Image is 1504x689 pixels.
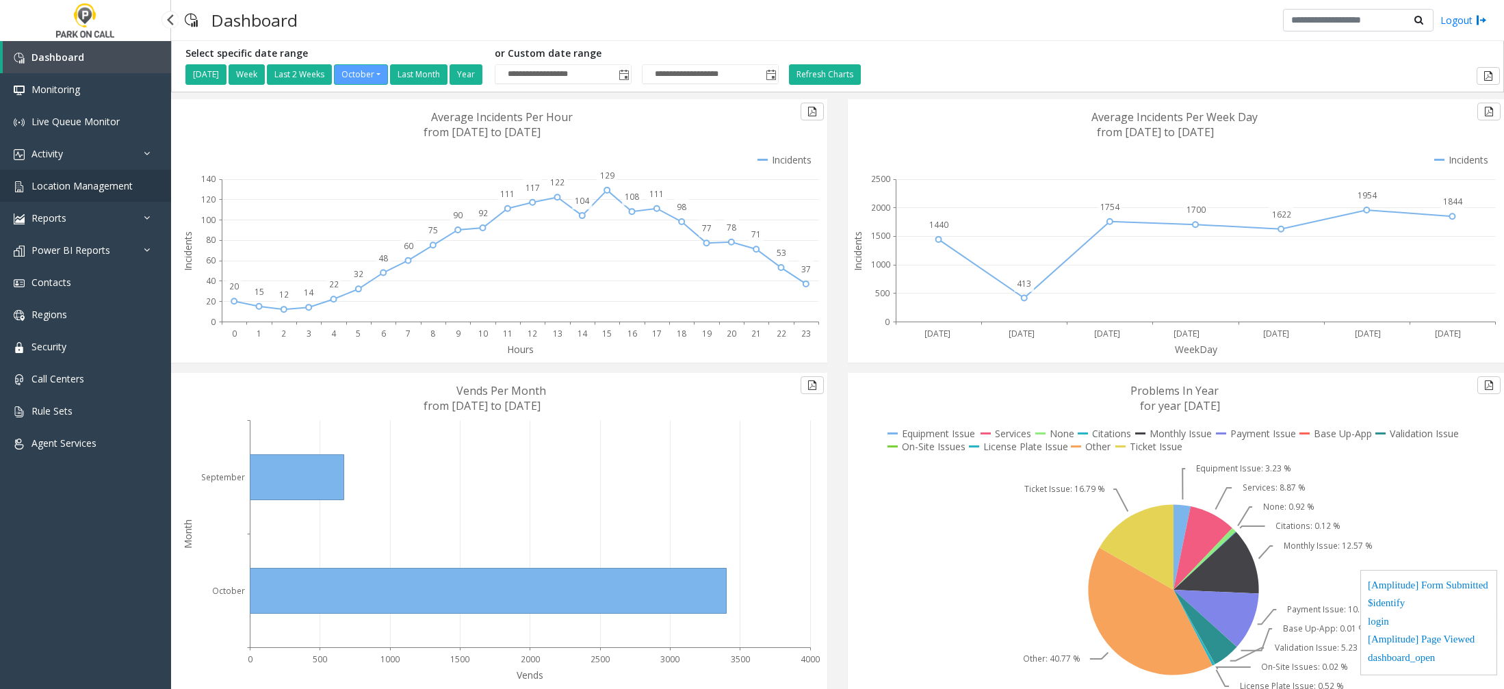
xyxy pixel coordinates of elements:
[229,64,265,85] button: Week
[31,179,133,192] span: Location Management
[1100,201,1120,213] text: 1754
[677,201,686,213] text: 98
[751,328,761,339] text: 21
[1477,376,1501,394] button: Export to pdf
[777,247,786,259] text: 53
[478,328,488,339] text: 10
[478,207,488,219] text: 92
[181,519,194,549] text: Month
[185,48,484,60] h5: Select specific date range
[281,328,286,339] text: 2
[1174,328,1200,339] text: [DATE]
[801,103,824,120] button: Export to pdf
[1358,190,1377,201] text: 1954
[1477,67,1500,85] button: Export to pdf
[456,328,461,339] text: 9
[727,328,736,339] text: 20
[1476,13,1487,27] img: logout
[1368,577,1490,596] div: [Amplitude] Form Submitted
[616,65,631,84] span: Toggle popup
[1283,623,1366,634] text: Base Up-App: 0.01 %
[1275,642,1367,653] text: Validation Issue: 5.23 %
[456,383,546,398] text: Vends Per Month
[1368,650,1490,668] div: dashboard_open
[14,310,25,321] img: 'icon'
[871,173,890,185] text: 2500
[526,182,540,194] text: 117
[185,3,198,37] img: pageIcon
[430,328,435,339] text: 8
[201,194,216,205] text: 120
[390,64,448,85] button: Last Month
[31,437,96,450] span: Agent Services
[1024,483,1105,495] text: Ticket Issue: 16.79 %
[1196,463,1291,474] text: Equipment Issue: 3.23 %
[211,316,216,328] text: 0
[185,64,226,85] button: [DATE]
[313,653,327,665] text: 500
[702,328,712,339] text: 19
[1263,501,1314,512] text: None: 0.92 %
[14,117,25,128] img: 'icon'
[1368,595,1490,614] div: $identify
[727,222,736,233] text: 78
[627,328,637,339] text: 16
[763,65,778,84] span: Toggle popup
[31,340,66,353] span: Security
[1017,278,1031,289] text: 413
[789,64,861,85] button: Refresh Charts
[1263,328,1289,339] text: [DATE]
[380,653,400,665] text: 1000
[201,471,245,483] text: September
[206,234,216,246] text: 80
[575,195,590,207] text: 104
[591,653,610,665] text: 2500
[600,170,614,181] text: 129
[1440,13,1487,27] a: Logout
[31,147,63,160] span: Activity
[702,222,712,234] text: 77
[431,109,573,125] text: Average Incidents Per Hour
[495,48,779,60] h5: or Custom date range
[550,177,565,188] text: 122
[1368,614,1490,632] div: login
[255,286,264,298] text: 15
[14,181,25,192] img: 'icon'
[201,173,216,185] text: 140
[257,328,261,339] text: 1
[424,125,541,140] text: from [DATE] to [DATE]
[521,653,540,665] text: 2000
[677,328,686,339] text: 18
[871,259,890,270] text: 1000
[924,328,950,339] text: [DATE]
[1435,328,1461,339] text: [DATE]
[1091,109,1258,125] text: Average Incidents Per Week Day
[602,328,612,339] text: 15
[304,287,314,298] text: 14
[578,328,588,339] text: 14
[450,653,469,665] text: 1500
[660,653,679,665] text: 3000
[31,115,120,128] span: Live Queue Monitor
[381,328,386,339] text: 6
[1284,540,1373,551] text: Monthly Issue: 12.57 %
[31,83,80,96] span: Monitoring
[31,244,110,257] span: Power BI Reports
[1097,125,1214,140] text: from [DATE] to [DATE]
[14,439,25,450] img: 'icon'
[801,263,811,275] text: 37
[14,278,25,289] img: 'icon'
[507,343,534,356] text: Hours
[267,64,332,85] button: Last 2 Weeks
[31,211,66,224] span: Reports
[1187,204,1206,216] text: 1700
[801,653,820,665] text: 4000
[14,53,25,64] img: 'icon'
[875,287,890,299] text: 500
[3,41,171,73] a: Dashboard
[1009,328,1035,339] text: [DATE]
[279,289,289,300] text: 12
[517,668,543,681] text: Vends
[424,398,541,413] text: from [DATE] to [DATE]
[31,372,84,385] span: Call Centers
